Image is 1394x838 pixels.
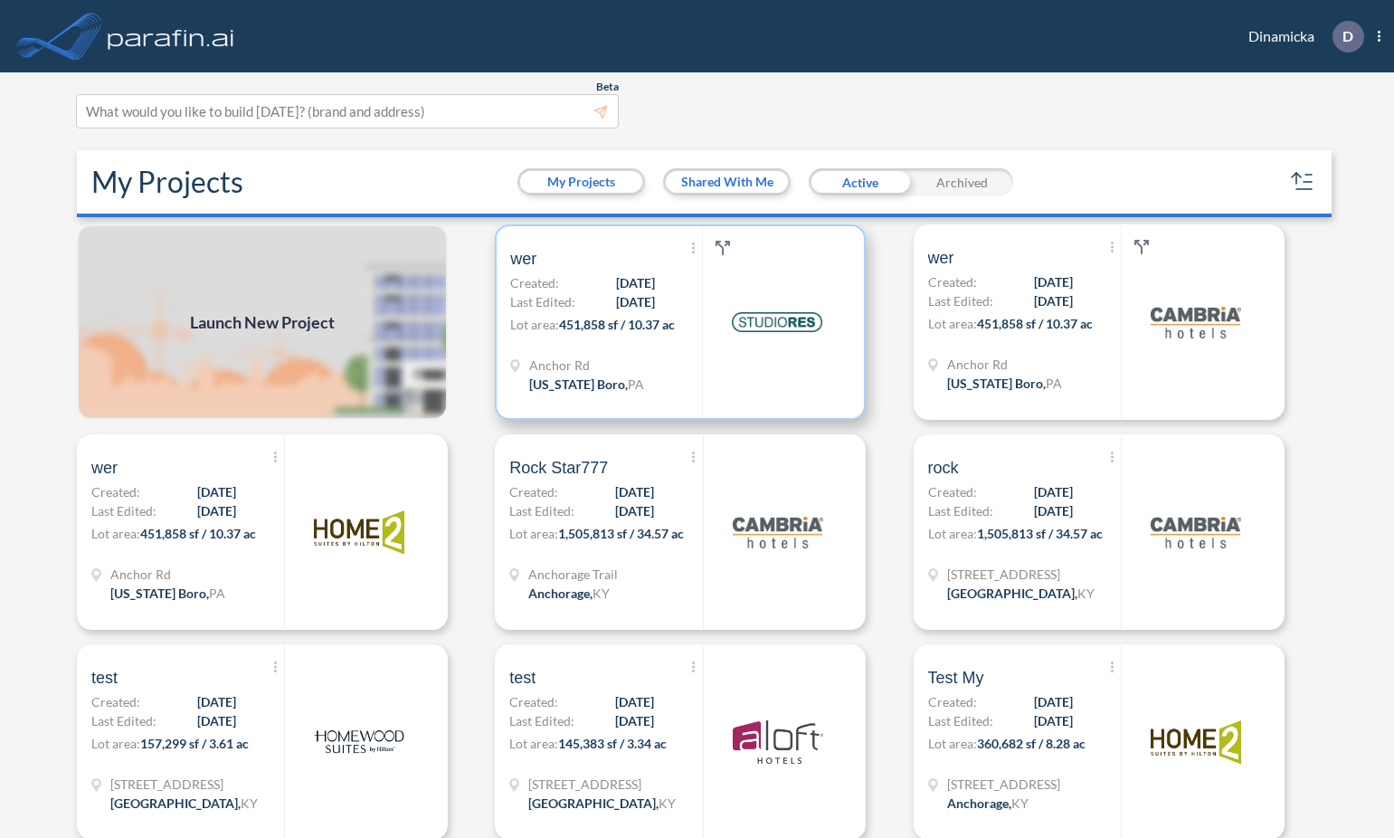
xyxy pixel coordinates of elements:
span: [DATE] [616,292,655,311]
span: 451,858 sf / 10.37 ac [977,316,1093,331]
span: Created: [509,692,558,711]
span: [DATE] [615,501,654,520]
span: [GEOGRAPHIC_DATA] , [110,795,241,811]
span: Anchorage Trail [528,565,618,584]
span: PA [209,586,225,601]
span: Last Edited: [91,501,156,520]
a: Rock Star777Created:[DATE]Last Edited:[DATE]Lot area:1,505,813 sf / 34.57 acAnchorage TrailAnchor... [488,434,906,630]
span: 360,682 sf / 8.28 ac [977,736,1086,751]
span: Created: [91,482,140,501]
button: Shared With Me [666,171,788,193]
span: Last Edited: [510,292,575,311]
span: Rock Star777 [509,457,608,479]
span: [GEOGRAPHIC_DATA] , [947,586,1077,601]
span: wer [91,457,118,479]
span: Beta [596,80,619,94]
span: 451,858 sf / 10.37 ac [559,317,675,332]
span: [DATE] [1034,482,1073,501]
div: Louisville, KY [110,794,258,813]
div: Louisville, KY [947,584,1095,603]
span: [DATE] [1034,291,1073,310]
span: Last Edited: [928,711,993,730]
span: [DATE] [197,711,236,730]
span: KY [659,795,676,811]
span: 145,383 sf / 3.34 ac [558,736,667,751]
img: logo [314,697,404,787]
span: Anchor Rd [529,356,644,375]
span: Created: [928,272,977,291]
span: [DATE] [615,692,654,711]
span: KY [593,586,610,601]
span: 157,299 sf / 3.61 ac [140,736,249,751]
span: Last Edited: [928,501,993,520]
span: test [509,667,536,689]
img: logo [733,487,823,577]
div: Anchorage, KY [947,794,1029,813]
span: PA [1046,376,1062,391]
button: sort [1288,167,1317,196]
span: 1,505,813 sf / 34.57 ac [558,526,684,541]
span: [DATE] [197,692,236,711]
span: Lot area: [928,316,977,331]
span: Anchor Rd [947,355,1062,374]
span: [GEOGRAPHIC_DATA] , [528,795,659,811]
span: Last Edited: [509,711,574,730]
img: add [77,224,448,420]
span: Anchorage , [528,586,593,601]
span: 11407 Valley View Rd [528,775,676,794]
button: My Projects [520,171,642,193]
span: Lot area: [91,526,140,541]
span: Lot area: [509,736,558,751]
span: Lot area: [509,526,558,541]
img: logo [1151,697,1241,787]
span: Created: [928,692,977,711]
span: test [91,667,118,689]
div: Washington Boro, PA [529,375,644,394]
span: 1602 Evergreen Rd [947,565,1095,584]
span: wer [928,247,954,269]
span: 1899 Evergreen Rd [947,775,1060,794]
span: [US_STATE] Boro , [947,376,1046,391]
a: werCreated:[DATE]Last Edited:[DATE]Lot area:451,858 sf / 10.37 acAnchor Rd[US_STATE] Boro,PAlogo [488,224,906,420]
h2: My Projects [91,165,243,199]
span: Launch New Project [190,310,335,335]
span: Created: [509,482,558,501]
span: Lot area: [91,736,140,751]
span: KY [1077,586,1095,601]
span: rock [928,457,959,479]
div: Louisville, KY [528,794,676,813]
span: [DATE] [616,273,655,292]
div: Active [809,168,911,195]
span: [DATE] [1034,692,1073,711]
span: Last Edited: [509,501,574,520]
span: Test My [928,667,984,689]
div: Washington Boro, PA [947,374,1062,393]
span: [US_STATE] Boro , [110,586,209,601]
span: [DATE] [1034,711,1073,730]
div: Dinamicka [1221,21,1380,52]
a: werCreated:[DATE]Last Edited:[DATE]Lot area:451,858 sf / 10.37 acAnchor Rd[US_STATE] Boro,PAlogo [70,434,488,630]
span: Created: [928,482,977,501]
span: PA [628,376,644,392]
span: [DATE] [197,501,236,520]
img: logo [1151,277,1241,367]
span: KY [1011,795,1029,811]
span: [DATE] [615,711,654,730]
span: 1720 Evergreen Rd [110,775,258,794]
span: 1,505,813 sf / 34.57 ac [977,526,1103,541]
a: rockCreated:[DATE]Last Edited:[DATE]Lot area:1,505,813 sf / 34.57 ac[STREET_ADDRESS][GEOGRAPHIC_D... [906,434,1324,630]
span: Lot area: [928,526,977,541]
span: [US_STATE] Boro , [529,376,628,392]
img: logo [104,18,238,54]
span: Created: [510,273,559,292]
a: werCreated:[DATE]Last Edited:[DATE]Lot area:451,858 sf / 10.37 acAnchor Rd[US_STATE] Boro,PAlogo [906,224,1324,420]
div: Archived [911,168,1013,195]
span: Created: [91,692,140,711]
span: KY [241,795,258,811]
span: wer [510,248,536,270]
span: 451,858 sf / 10.37 ac [140,526,256,541]
img: logo [314,487,404,577]
span: Anchorage , [947,795,1011,811]
span: Lot area: [510,317,559,332]
span: [DATE] [1034,501,1073,520]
